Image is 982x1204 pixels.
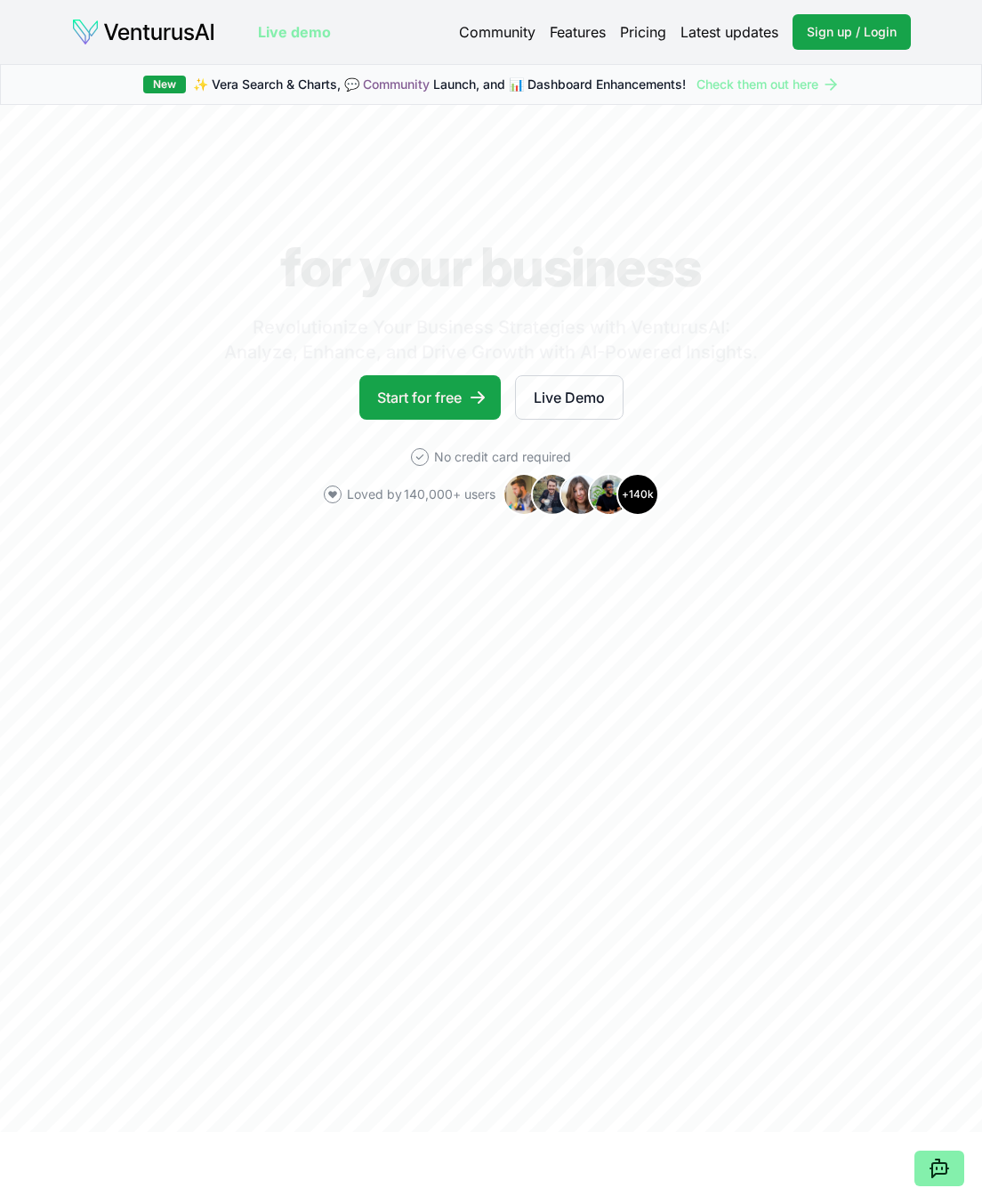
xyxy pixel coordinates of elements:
a: Features [550,21,606,43]
span: Sign up / Login [807,23,897,41]
img: Avatar 4 [588,473,631,516]
img: Avatar 2 [531,473,574,516]
a: Community [459,21,535,43]
img: logo [71,18,215,46]
a: Check them out here [696,76,840,93]
a: Start for free [359,375,501,420]
a: Latest updates [680,21,778,43]
div: New [143,76,186,93]
a: Sign up / Login [793,14,911,50]
a: Pricing [620,21,666,43]
a: Live demo [258,21,331,43]
a: Community [363,76,430,92]
img: Avatar 1 [503,473,545,516]
img: Avatar 3 [559,473,602,516]
span: ✨ Vera Search & Charts, 💬 Launch, and 📊 Dashboard Enhancements! [193,76,686,93]
a: Live Demo [515,375,624,420]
